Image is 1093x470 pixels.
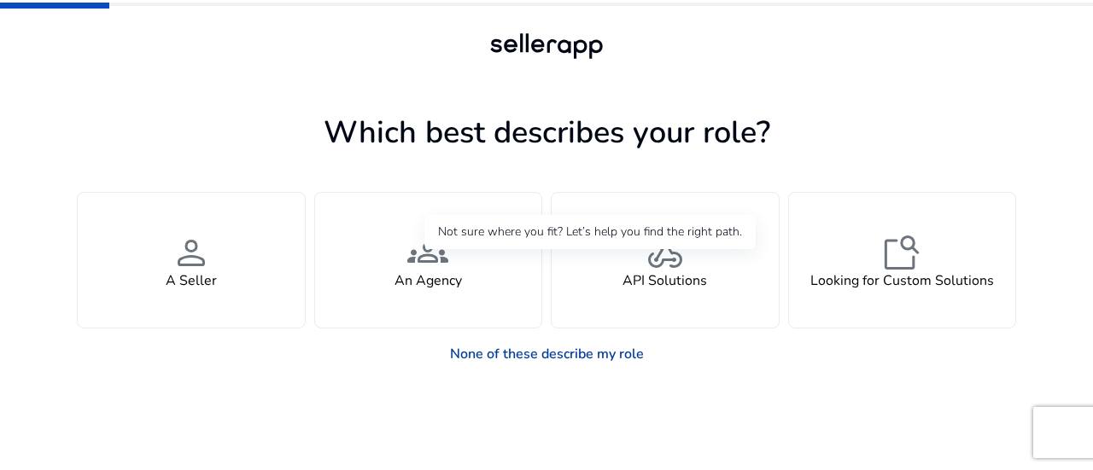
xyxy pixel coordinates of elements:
h1: Which best describes your role? [77,114,1016,151]
div: Not sure where you fit? Let’s help you find the right path. [424,215,756,249]
button: personA Seller [77,192,306,328]
h4: API Solutions [622,273,707,289]
h4: Looking for Custom Solutions [810,273,994,289]
span: groups [407,232,448,273]
button: webhookAPI Solutions [551,192,780,328]
span: person [171,232,212,273]
h4: A Seller [166,273,217,289]
h4: An Agency [395,273,462,289]
a: None of these describe my role [436,337,658,371]
button: feature_searchLooking for Custom Solutions [788,192,1017,328]
button: groupsAn Agency [314,192,543,328]
span: feature_search [881,232,922,273]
